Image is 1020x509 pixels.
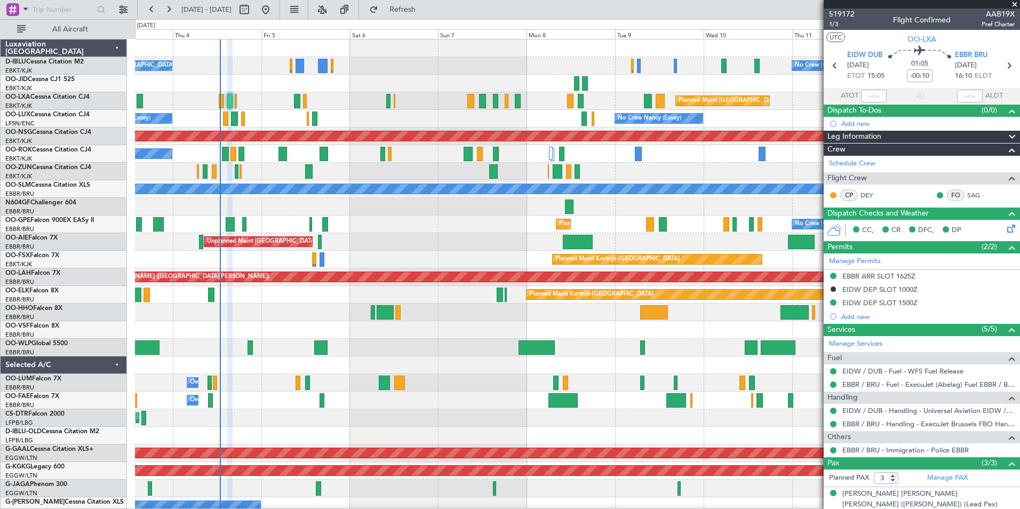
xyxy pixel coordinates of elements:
button: All Aircraft [12,21,116,38]
div: Tue 9 [615,29,704,39]
span: (5/5) [982,323,997,335]
a: EBBR/BRU [5,243,34,251]
a: LFSN/ENC [5,120,35,128]
span: [DATE] - [DATE] [181,5,232,14]
span: OO-HHO [5,305,33,312]
label: Planned PAX [829,473,869,483]
a: G-JAGAPhenom 300 [5,481,67,488]
div: Owner Melsbroek Air Base [190,392,262,408]
a: EBKT/KJK [5,172,32,180]
a: OO-VSFFalcon 8X [5,323,59,329]
a: OO-FAEFalcon 7X [5,393,59,400]
a: OO-LXACessna Citation CJ4 [5,94,90,100]
span: ETOT [847,71,865,82]
span: ALDT [985,91,1003,101]
span: Flight Crew [827,172,867,185]
a: Manage Services [829,339,882,349]
input: Trip Number [33,2,94,18]
span: OO-ELK [5,288,29,294]
span: OO-NSG [5,129,32,136]
a: OO-SLMCessna Citation XLS [5,182,90,188]
span: Refresh [380,6,425,13]
span: ELDT [975,71,992,82]
span: EBBR BRU [955,50,987,61]
a: OO-LUXCessna Citation CJ4 [5,112,90,118]
a: N604GFChallenger 604 [5,200,76,206]
span: G-KGKG [5,464,30,470]
a: EBBR / BRU - Immigration - Police EBBR [842,446,969,455]
a: EBKT/KJK [5,137,32,145]
a: OO-GPEFalcon 900EX EASy II [5,217,94,224]
span: Others [827,431,851,443]
span: Dispatch Checks and Weather [827,208,929,220]
span: G-GAAL [5,446,30,452]
a: G-GAALCessna Citation XLS+ [5,446,93,452]
a: EBKT/KJK [5,155,32,163]
span: OO-JID [5,76,28,83]
span: OO-ZUN [5,164,32,171]
a: LFPB/LBG [5,436,33,444]
a: Manage PAX [927,473,968,483]
a: OO-LAHFalcon 7X [5,270,60,276]
a: EBBR/BRU [5,208,34,216]
a: EBBR/BRU [5,401,34,409]
span: 519172 [829,9,855,20]
a: EBBR/BRU [5,296,34,304]
div: Planned Maint [GEOGRAPHIC_DATA] (Ataturk) [139,410,266,426]
a: OO-NSGCessna Citation CJ4 [5,129,91,136]
span: Fuel [827,352,842,364]
span: DP [952,225,961,236]
div: Sun 7 [438,29,527,39]
span: G-[PERSON_NAME] [5,499,65,505]
a: EGGW/LTN [5,472,37,480]
button: UTC [826,33,845,42]
span: OO-GPE [5,217,30,224]
div: Planned Maint Kortrijk-[GEOGRAPHIC_DATA] [555,251,680,267]
span: 1/3 [829,20,855,29]
span: EIDW DUB [847,50,882,61]
span: OO-WLP [5,340,31,347]
a: G-[PERSON_NAME]Cessna Citation XLS [5,499,124,505]
a: EBBR/BRU [5,190,34,198]
span: OO-SLM [5,182,31,188]
a: OO-ROKCessna Citation CJ4 [5,147,91,153]
span: Leg Information [827,131,881,143]
div: Unplanned Maint [GEOGRAPHIC_DATA] ([GEOGRAPHIC_DATA] National) [207,234,408,250]
div: EBBR ARR SLOT 1625Z [842,272,915,281]
a: D-IBLU-OLDCessna Citation M2 [5,428,99,435]
div: Add new [841,119,1015,128]
a: DEY [860,190,884,200]
a: EIDW / DUB - Fuel - WFS Fuel Release [842,367,963,376]
span: OO-FSX [5,252,30,259]
div: No Crew [GEOGRAPHIC_DATA] ([GEOGRAPHIC_DATA] National) [795,58,974,74]
span: D-IBLU-OLD [5,428,42,435]
span: CS-DTR [5,411,28,417]
div: Wed 10 [704,29,792,39]
a: EBKT/KJK [5,84,32,92]
span: OO-LUX [5,112,30,118]
a: OO-FSXFalcon 7X [5,252,59,259]
a: LFPB/LBG [5,419,33,427]
span: DFC, [918,225,934,236]
a: OO-HHOFalcon 8X [5,305,62,312]
span: 01:05 [911,59,928,69]
div: Sat 6 [350,29,439,39]
a: OO-JIDCessna CJ1 525 [5,76,75,83]
div: Planned Maint Kortrijk-[GEOGRAPHIC_DATA] [529,287,654,303]
span: OO-LAH [5,270,31,276]
span: G-JAGA [5,481,30,488]
span: (0/0) [982,105,997,116]
a: OO-AIEFalcon 7X [5,235,58,241]
div: EIDW DEP SLOT 1500Z [842,298,918,307]
button: Refresh [364,1,428,18]
span: Pref Charter [982,20,1015,29]
span: All Aircraft [28,26,113,33]
a: OO-ZUNCessna Citation CJ4 [5,164,91,171]
a: EIDW / DUB - Handling - Universal Aviation EIDW / DUB [842,406,1015,415]
a: OO-ELKFalcon 8X [5,288,59,294]
div: No Crew Nancy (Essey) [618,110,681,126]
span: Handling [827,392,858,404]
span: AAB19X [982,9,1015,20]
div: Flight Confirmed [893,14,951,26]
a: EBBR/BRU [5,331,34,339]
